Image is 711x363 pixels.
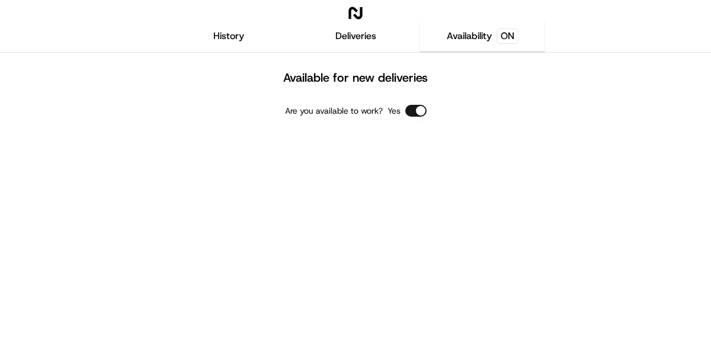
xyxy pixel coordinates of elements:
button: Deliveries [293,22,418,52]
button: History [166,22,291,52]
button: Availability [420,21,545,52]
span: Yes [387,105,401,117]
div: ON [497,28,518,44]
label: Are you available to work? [285,105,383,117]
h1: Available for new deliveries [283,69,428,86]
